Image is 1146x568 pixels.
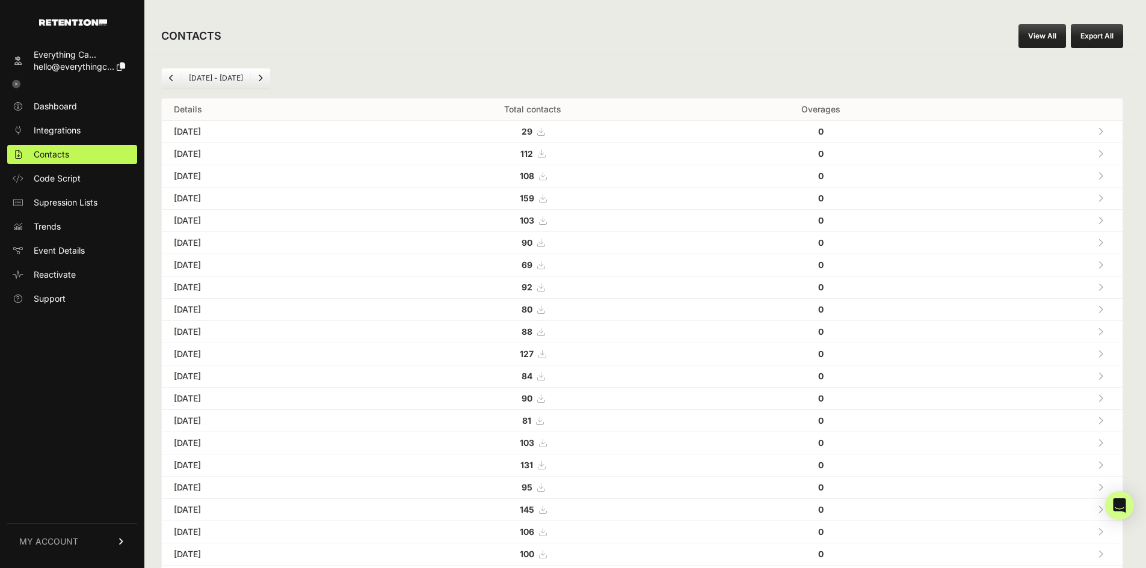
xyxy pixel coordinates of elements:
a: 92 [522,282,544,292]
a: 84 [522,371,544,381]
td: [DATE] [162,121,371,143]
td: [DATE] [162,299,371,321]
strong: 81 [522,415,531,426]
span: Code Script [34,173,81,185]
a: 145 [520,504,546,515]
strong: 0 [818,237,824,248]
strong: 0 [818,215,824,225]
strong: 0 [818,393,824,403]
td: [DATE] [162,188,371,210]
a: Event Details [7,241,137,260]
span: Integrations [34,124,81,136]
strong: 0 [818,415,824,426]
td: [DATE] [162,143,371,165]
strong: 108 [520,171,534,181]
a: Support [7,289,137,308]
a: 103 [520,438,546,448]
a: Trends [7,217,137,236]
img: Retention.com [39,19,107,26]
a: Code Script [7,169,137,188]
th: Details [162,99,371,121]
td: [DATE] [162,432,371,454]
td: [DATE] [162,499,371,521]
a: Next [251,69,270,88]
strong: 84 [522,371,532,381]
a: 80 [522,304,544,314]
span: Event Details [34,245,85,257]
strong: 29 [522,126,532,136]
strong: 0 [818,148,824,159]
a: 90 [522,237,544,248]
a: Everything Ca... hello@everythingc... [7,45,137,76]
strong: 80 [522,304,532,314]
span: Dashboard [34,100,77,112]
a: 88 [522,326,544,337]
strong: 100 [520,549,534,559]
h2: CONTACTS [161,28,221,44]
strong: 95 [522,482,532,492]
td: [DATE] [162,410,371,432]
strong: 145 [520,504,534,515]
strong: 0 [818,260,824,270]
td: [DATE] [162,343,371,365]
td: [DATE] [162,321,371,343]
strong: 0 [818,326,824,337]
strong: 92 [522,282,532,292]
a: Integrations [7,121,137,140]
div: Open Intercom Messenger [1105,491,1134,520]
a: Previous [162,69,181,88]
a: Reactivate [7,265,137,284]
span: Support [34,293,66,305]
span: Reactivate [34,269,76,281]
strong: 0 [818,193,824,203]
a: View All [1018,24,1066,48]
a: Supression Lists [7,193,137,212]
span: Trends [34,221,61,233]
span: MY ACCOUNT [19,536,78,548]
td: [DATE] [162,165,371,188]
strong: 103 [520,215,534,225]
strong: 69 [522,260,532,270]
td: [DATE] [162,521,371,543]
li: [DATE] - [DATE] [181,73,250,83]
td: [DATE] [162,477,371,499]
div: Everything Ca... [34,49,125,61]
a: 100 [520,549,546,559]
a: 29 [522,126,544,136]
strong: 103 [520,438,534,448]
td: [DATE] [162,276,371,299]
a: 103 [520,215,546,225]
a: 90 [522,393,544,403]
strong: 0 [818,349,824,359]
strong: 0 [818,504,824,515]
a: 131 [520,460,545,470]
td: [DATE] [162,543,371,566]
strong: 90 [522,237,532,248]
td: [DATE] [162,232,371,254]
td: [DATE] [162,365,371,388]
td: [DATE] [162,210,371,232]
strong: 112 [520,148,533,159]
td: [DATE] [162,388,371,410]
strong: 0 [818,282,824,292]
a: 95 [522,482,544,492]
td: [DATE] [162,454,371,477]
a: 81 [522,415,543,426]
th: Overages [695,99,947,121]
strong: 0 [818,482,824,492]
strong: 127 [520,349,534,359]
a: Contacts [7,145,137,164]
strong: 0 [818,171,824,181]
td: [DATE] [162,254,371,276]
span: hello@everythingc... [34,61,114,72]
a: 112 [520,148,545,159]
strong: 0 [818,527,824,537]
strong: 131 [520,460,533,470]
a: 127 [520,349,546,359]
span: Supression Lists [34,197,97,209]
strong: 88 [522,326,532,337]
strong: 0 [818,438,824,448]
span: Contacts [34,148,69,160]
button: Export All [1071,24,1123,48]
strong: 106 [520,527,534,537]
